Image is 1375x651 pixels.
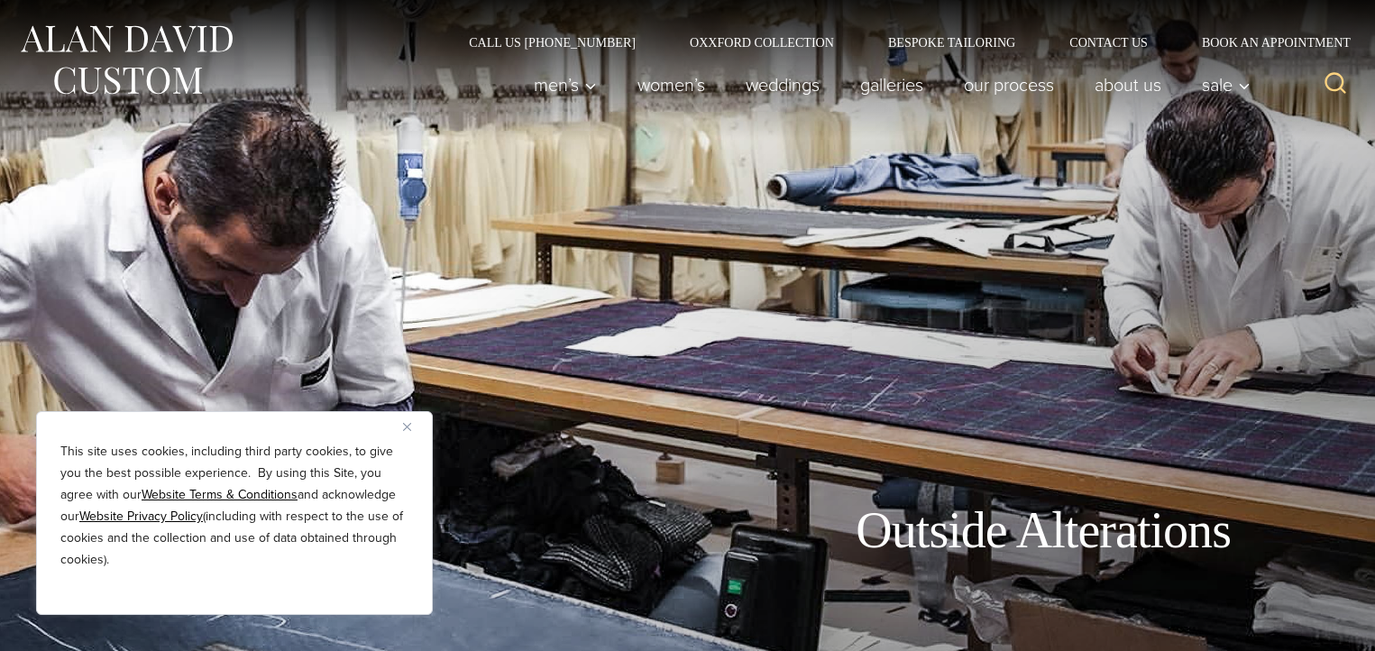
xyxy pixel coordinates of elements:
[856,500,1231,561] h1: Outside Alterations
[60,441,408,571] p: This site uses cookies, including third party cookies, to give you the best possible experience. ...
[142,485,298,504] a: Website Terms & Conditions
[403,416,425,437] button: Close
[18,20,234,100] img: Alan David Custom
[79,507,203,526] a: Website Privacy Policy
[840,67,944,103] a: Galleries
[1075,67,1182,103] a: About Us
[618,67,726,103] a: Women’s
[403,423,411,431] img: Close
[1202,76,1251,94] span: Sale
[726,67,840,103] a: weddings
[442,36,1357,49] nav: Secondary Navigation
[1314,63,1357,106] button: View Search Form
[1042,36,1175,49] a: Contact Us
[442,36,663,49] a: Call Us [PHONE_NUMBER]
[514,67,1260,103] nav: Primary Navigation
[663,36,861,49] a: Oxxford Collection
[1175,36,1357,49] a: Book an Appointment
[944,67,1075,103] a: Our Process
[534,76,597,94] span: Men’s
[861,36,1042,49] a: Bespoke Tailoring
